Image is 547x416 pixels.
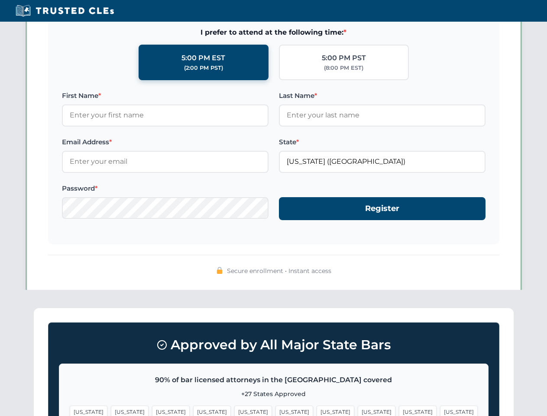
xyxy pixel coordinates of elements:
[59,333,489,357] h3: Approved by All Major State Bars
[70,389,478,399] p: +27 States Approved
[62,137,269,147] label: Email Address
[279,137,486,147] label: State
[279,151,486,172] input: Florida (FL)
[62,27,486,38] span: I prefer to attend at the following time:
[62,104,269,126] input: Enter your first name
[62,151,269,172] input: Enter your email
[13,4,117,17] img: Trusted CLEs
[70,374,478,386] p: 90% of bar licensed attorneys in the [GEOGRAPHIC_DATA] covered
[279,197,486,220] button: Register
[216,267,223,274] img: 🔒
[227,266,331,276] span: Secure enrollment • Instant access
[62,183,269,194] label: Password
[322,52,366,64] div: 5:00 PM PST
[181,52,225,64] div: 5:00 PM EST
[184,64,223,72] div: (2:00 PM PST)
[279,104,486,126] input: Enter your last name
[279,91,486,101] label: Last Name
[324,64,363,72] div: (8:00 PM EST)
[62,91,269,101] label: First Name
